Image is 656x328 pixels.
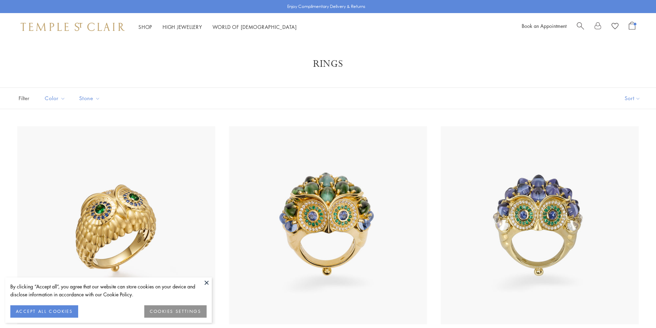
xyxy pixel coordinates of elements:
span: Color [41,94,71,103]
a: Search [577,22,584,32]
button: Stone [74,91,105,106]
a: Book an Appointment [522,22,566,29]
button: Show sort by [609,88,656,109]
nav: Main navigation [138,23,297,31]
a: World of [DEMOGRAPHIC_DATA]World of [DEMOGRAPHIC_DATA] [212,23,297,30]
img: 18K Indicolite Temple Owl Ring [229,126,427,324]
div: By clicking “Accept all”, you agree that our website can store cookies on your device and disclos... [10,283,207,298]
a: Open Shopping Bag [629,22,635,32]
button: Color [40,91,71,106]
a: High JewelleryHigh Jewellery [163,23,202,30]
button: ACCEPT ALL COOKIES [10,305,78,318]
span: Stone [76,94,105,103]
h1: Rings [28,58,628,70]
a: View Wishlist [612,22,618,32]
button: COOKIES SETTINGS [144,305,207,318]
a: ShopShop [138,23,152,30]
p: Enjoy Complimentary Delivery & Returns [287,3,365,10]
img: 18K Tanzanite Temple Owl Ring [441,126,639,324]
img: R36865-OWLTGBS [17,126,215,324]
img: Temple St. Clair [21,23,125,31]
